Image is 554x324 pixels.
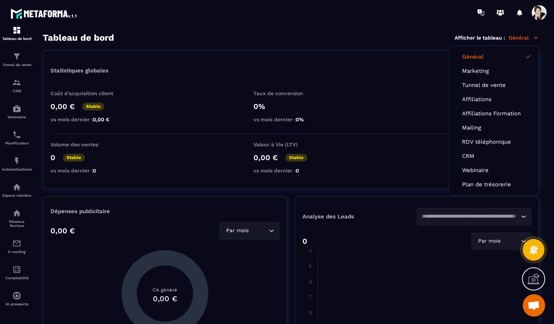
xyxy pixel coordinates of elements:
a: Webinaire [462,167,526,174]
p: Coût d'acquisition client [50,90,125,96]
img: formation [12,52,21,61]
p: Webinaire [2,115,32,119]
p: 0,00 € [50,102,75,111]
p: Réseaux Sociaux [2,219,32,228]
a: Tunnel de vente [462,82,526,88]
img: automations [12,291,21,300]
a: schedulerschedulerPlanificateur [2,125,32,151]
input: Search for option [250,227,267,235]
p: Stable [63,154,85,162]
p: Analyse des Leads [302,213,417,220]
a: RDV téléphonique [462,138,526,145]
img: email [12,239,21,248]
p: vs mois dernier : [50,168,125,174]
span: 0% [296,116,304,122]
tspan: 6 [309,278,312,284]
a: formationformationCRM [2,72,32,99]
p: 0,00 € [253,153,278,162]
p: vs mois dernier : [253,116,328,122]
a: automationsautomationsAutomatisations [2,151,32,177]
p: Dépenses publicitaire [50,208,279,215]
p: Stable [285,154,307,162]
tspan: 7 [309,294,312,300]
a: Affiliations [462,96,526,103]
p: Valeur à Vie (LTV) [253,141,328,147]
img: automations [12,183,21,191]
p: Automatisations [2,167,32,171]
tspan: 5 [309,263,312,269]
p: 0% [253,102,328,111]
span: 0 [296,168,299,174]
p: Statistiques globales [50,67,108,74]
p: Tunnel de vente [2,63,32,67]
a: emailemailE-mailing [2,233,32,259]
a: Plan de trésorerie [462,181,526,188]
p: Général [509,34,539,41]
a: Général [462,53,526,60]
span: Par mois [476,237,502,245]
a: automationsautomationsWebinaire [2,99,32,125]
span: 0 [93,168,96,174]
p: IA prospects [2,302,32,306]
img: automations [12,156,21,165]
p: Stable [82,103,104,110]
a: Affiliations Formation [462,110,526,117]
a: social-networksocial-networkRéseaux Sociaux [2,203,32,233]
a: automationsautomationsEspace membre [2,177,32,203]
input: Search for option [422,212,519,221]
input: Search for option [502,237,519,245]
img: scheduler [12,130,21,139]
p: Tableau de bord [2,37,32,41]
p: Taux de conversion [253,90,328,96]
img: accountant [12,265,21,274]
a: CRM [462,153,526,159]
p: vs mois dernier : [50,116,125,122]
div: Search for option [471,233,531,250]
img: automations [12,104,21,113]
p: Comptabilité [2,276,32,280]
a: accountantaccountantComptabilité [2,259,32,286]
p: 0 [302,237,307,246]
p: Afficher le tableau : [455,35,505,41]
p: vs mois dernier : [253,168,328,174]
a: Mailing [462,124,526,131]
tspan: 4 [309,247,312,253]
img: formation [12,26,21,35]
img: logo [10,7,78,20]
img: formation [12,78,21,87]
p: E-mailing [2,250,32,254]
a: Ouvrir le chat [523,294,545,317]
a: Marketing [462,68,526,74]
p: Volume des ventes [50,141,125,147]
tspan: 8 [309,309,312,315]
span: Par mois [224,227,250,235]
h3: Tableau de bord [43,32,114,43]
p: Planificateur [2,141,32,145]
p: CRM [2,89,32,93]
div: Search for option [219,222,279,239]
a: formationformationTunnel de vente [2,46,32,72]
span: 0,00 € [93,116,110,122]
a: formationformationTableau de bord [2,20,32,46]
div: Search for option [417,208,531,225]
p: Espace membre [2,193,32,197]
p: 0 [50,153,55,162]
img: social-network [12,209,21,218]
p: 0,00 € [50,226,75,235]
